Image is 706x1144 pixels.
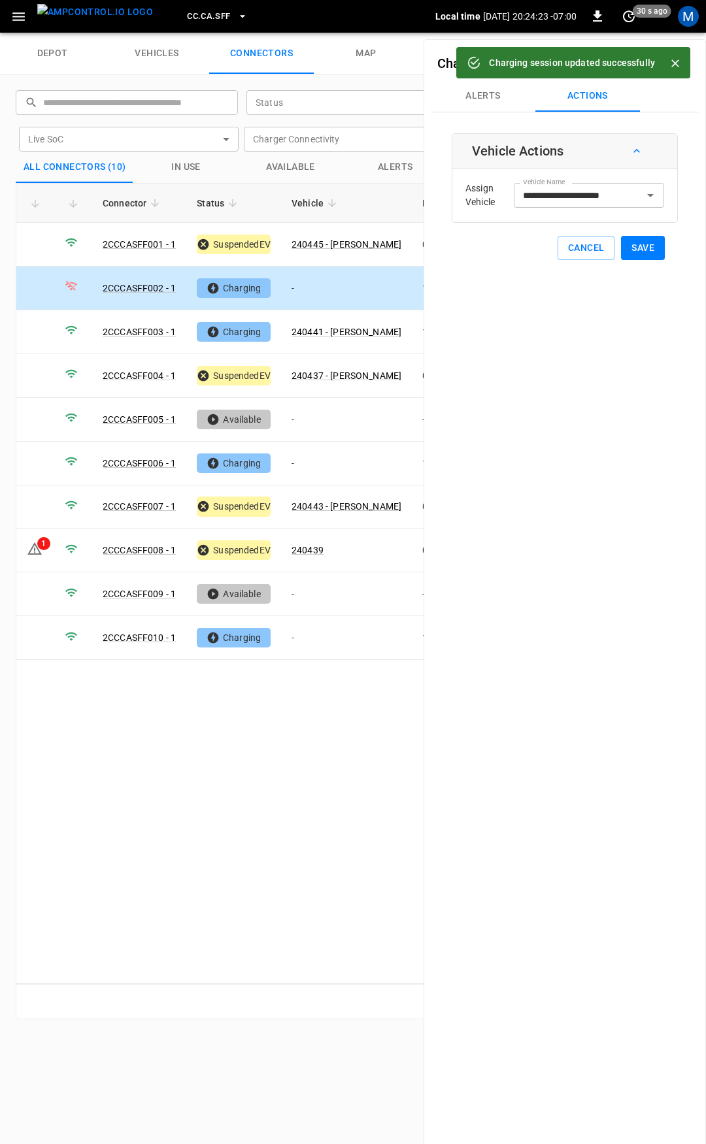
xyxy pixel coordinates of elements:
[472,140,563,161] h6: Vehicle Actions
[431,80,699,112] div: Connectors submenus tabs
[412,310,497,354] td: 1.90 kW
[412,267,497,310] td: 1.90 kW
[435,10,480,23] p: Local time
[558,236,614,260] button: Cancel
[412,529,497,572] td: 0.00 kW
[197,235,271,254] div: SuspendedEV
[37,537,50,550] div: 1
[281,572,412,616] td: -
[281,442,412,485] td: -
[292,327,401,337] a: 240441 - [PERSON_NAME]
[618,6,639,27] button: set refresh interval
[103,545,176,555] a: 2CCCASFF008 - 1
[292,545,324,555] a: 240439
[489,51,655,74] div: Charging session updated successfully
[134,152,239,183] button: in use
[197,410,271,429] div: Available
[412,485,497,529] td: 0.00 kW
[209,33,314,74] a: connectors
[665,54,685,73] button: Close
[314,33,418,74] a: map
[103,501,176,512] a: 2CCCASFF007 - 1
[412,354,497,398] td: 0.00 kW
[465,182,514,209] p: Assign Vehicle
[187,9,230,24] span: CC.CA.SFF
[523,177,565,188] label: Vehicle Name
[292,195,341,211] span: Vehicle
[103,370,176,381] a: 2CCCASFF004 - 1
[281,398,412,442] td: -
[197,278,271,298] div: Charging
[197,453,271,473] div: Charging
[103,589,176,599] a: 2CCCASFF009 - 1
[239,152,343,183] button: Available
[197,195,241,211] span: Status
[437,53,650,74] h6: -
[412,398,497,442] td: - kW
[105,33,209,74] a: vehicles
[412,616,497,660] td: 1.90 kW
[483,10,577,23] p: [DATE] 20:24:23 -07:00
[103,632,176,643] a: 2CCCASFF010 - 1
[281,616,412,660] td: -
[197,322,271,342] div: Charging
[16,152,134,183] button: All Connectors (10)
[103,327,176,337] a: 2CCCASFF003 - 1
[197,497,271,516] div: SuspendedEV
[431,80,535,112] button: Alerts
[343,152,448,183] button: Alerts
[103,283,176,293] a: 2CCCASFF002 - 1
[37,4,153,20] img: ampcontrol.io logo
[197,584,271,604] div: Available
[281,267,412,310] td: -
[103,458,176,468] a: 2CCCASFF006 - 1
[292,501,401,512] a: 240443 - [PERSON_NAME]
[535,80,640,112] button: Actions
[182,4,252,29] button: CC.CA.SFF
[103,414,176,425] a: 2CCCASFF005 - 1
[292,239,401,250] a: 240445 - [PERSON_NAME]
[412,442,497,485] td: 1.90 kW
[103,239,176,250] a: 2CCCASFF001 - 1
[412,572,497,616] td: - kW
[678,6,699,27] div: profile-icon
[641,186,660,204] button: Open
[292,370,401,381] a: 240437 - [PERSON_NAME]
[197,540,271,560] div: SuspendedEV
[197,628,271,647] div: Charging
[633,5,671,18] span: 30 s ago
[197,366,271,385] div: SuspendedEV
[422,195,486,211] span: Live Power
[412,223,497,267] td: 0.00 kW
[437,56,574,71] a: Charger 2CCCASFF002
[103,195,163,211] span: Connector
[621,236,665,260] button: Save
